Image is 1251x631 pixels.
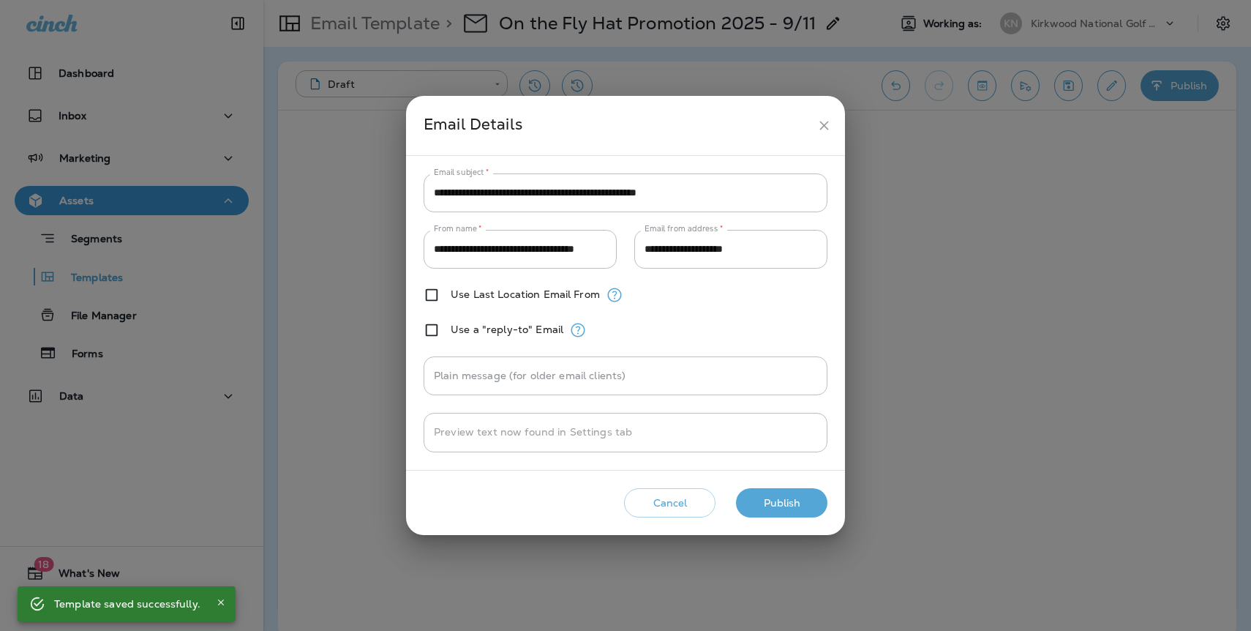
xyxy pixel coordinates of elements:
button: Publish [736,488,827,518]
label: Email subject [434,167,489,178]
label: Use Last Location Email From [451,288,600,300]
button: Close [212,594,230,611]
button: Cancel [624,488,715,518]
label: Use a "reply-to" Email [451,324,563,335]
label: From name [434,223,482,234]
label: Email from address [645,223,723,234]
div: Email Details [424,112,811,139]
button: close [811,112,838,139]
div: Template saved successfully. [54,591,200,617]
